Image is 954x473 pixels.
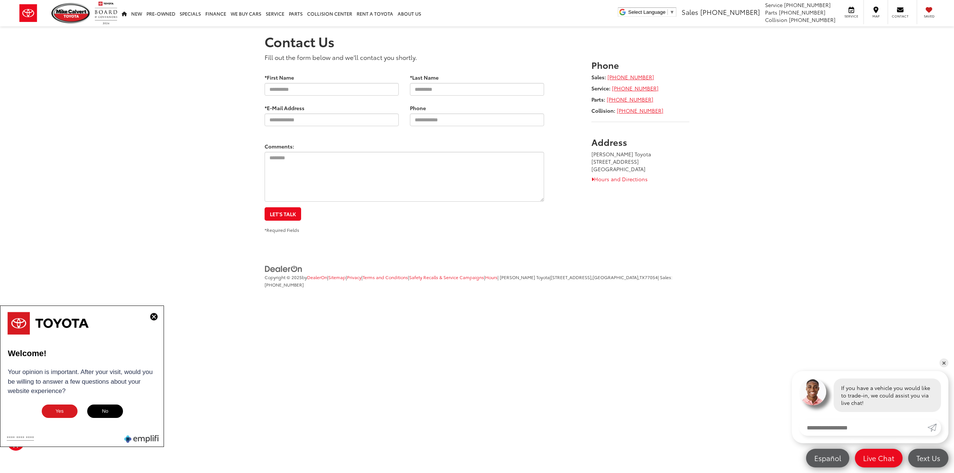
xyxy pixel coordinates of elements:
a: Terms and Conditions [363,274,408,280]
a: Select Language​ [628,9,675,15]
strong: Service: [591,84,610,92]
h3: Phone [591,60,689,70]
label: Comments: [265,143,294,150]
span: | [346,274,361,280]
span: | [327,274,346,280]
a: Sitemap [328,274,346,280]
h3: Address [591,137,689,147]
button: Let's Talk [265,207,301,221]
a: DealerOn [265,265,303,272]
a: [PHONE_NUMBER] [607,73,654,81]
span: Copyright © 2025 [265,274,302,280]
span: Contact [892,14,909,19]
a: DealerOn Home Page [307,274,327,280]
span: | [361,274,408,280]
img: DealerOn [265,265,303,273]
span: | [550,274,658,280]
span: | [484,274,497,280]
span: Parts [765,9,777,16]
span: [PHONE_NUMBER] [700,7,760,17]
a: [PHONE_NUMBER] [617,107,663,114]
h1: Contact Us [265,34,689,49]
span: Live Chat [859,453,898,463]
span: ​ [667,9,668,15]
span: | [408,274,484,280]
label: *E-Mail Address [265,104,304,112]
label: *First Name [265,74,294,81]
span: Collision [765,16,787,23]
input: Enter your message [799,419,928,436]
span: [PHONE_NUMBER] [789,16,835,23]
p: Fill out the form below and we'll contact you shortly. [265,52,544,61]
address: [PERSON_NAME] Toyota [STREET_ADDRESS] [GEOGRAPHIC_DATA] [591,150,689,173]
a: Safety Recalls & Service Campaigns, Opens in a new tab [409,274,484,280]
span: [PHONE_NUMBER] [779,9,825,16]
img: Agent profile photo [799,378,826,405]
small: *Required Fields [265,227,299,233]
span: [PHONE_NUMBER] [265,281,304,288]
a: [PHONE_NUMBER] [607,96,653,103]
span: Text Us [913,453,944,463]
a: Hours and Directions [591,175,648,183]
a: Privacy [347,274,361,280]
span: Service [765,1,783,9]
label: Phone [410,104,426,112]
span: ▼ [670,9,675,15]
span: by [302,274,327,280]
span: TX [639,274,645,280]
a: Español [806,449,849,467]
strong: Sales: [591,73,606,81]
span: Español [811,453,845,463]
span: Service [843,14,860,19]
span: 77054 [645,274,658,280]
span: Select Language [628,9,666,15]
span: [STREET_ADDRESS], [551,274,593,280]
div: If you have a vehicle you would like to trade-in, we could assist you via live chat! [834,378,941,412]
label: *Last Name [410,74,439,81]
a: Text Us [908,449,948,467]
a: Live Chat [855,449,903,467]
span: [PHONE_NUMBER] [784,1,831,9]
span: Sales [682,7,698,17]
a: Hours [485,274,497,280]
a: [PHONE_NUMBER] [612,84,658,92]
span: Map [868,14,884,19]
a: Submit [928,419,941,436]
img: Mike Calvert Toyota [51,3,91,23]
span: Saved [921,14,937,19]
strong: Parts: [591,96,605,103]
span: [GEOGRAPHIC_DATA], [593,274,639,280]
strong: Collision: [591,107,615,114]
span: | [PERSON_NAME] Toyota [497,274,550,280]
